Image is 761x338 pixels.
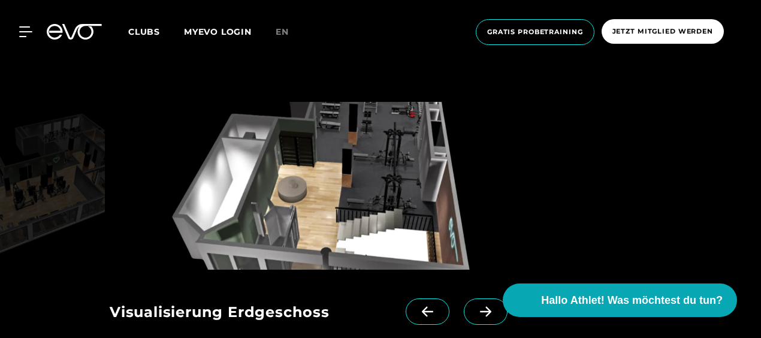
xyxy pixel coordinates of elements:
[612,26,713,37] span: Jetzt Mitglied werden
[503,283,737,317] button: Hallo Athlet! Was möchtest du tun?
[110,102,543,270] img: evofitness
[487,27,583,37] span: Gratis Probetraining
[128,26,184,37] a: Clubs
[541,292,723,309] span: Hallo Athlet! Was möchtest du tun?
[184,26,252,37] a: MYEVO LOGIN
[128,26,160,37] span: Clubs
[276,26,289,37] span: en
[598,19,727,45] a: Jetzt Mitglied werden
[472,19,598,45] a: Gratis Probetraining
[110,298,406,328] div: Visualisierung Erdgeschoss
[276,25,303,39] a: en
